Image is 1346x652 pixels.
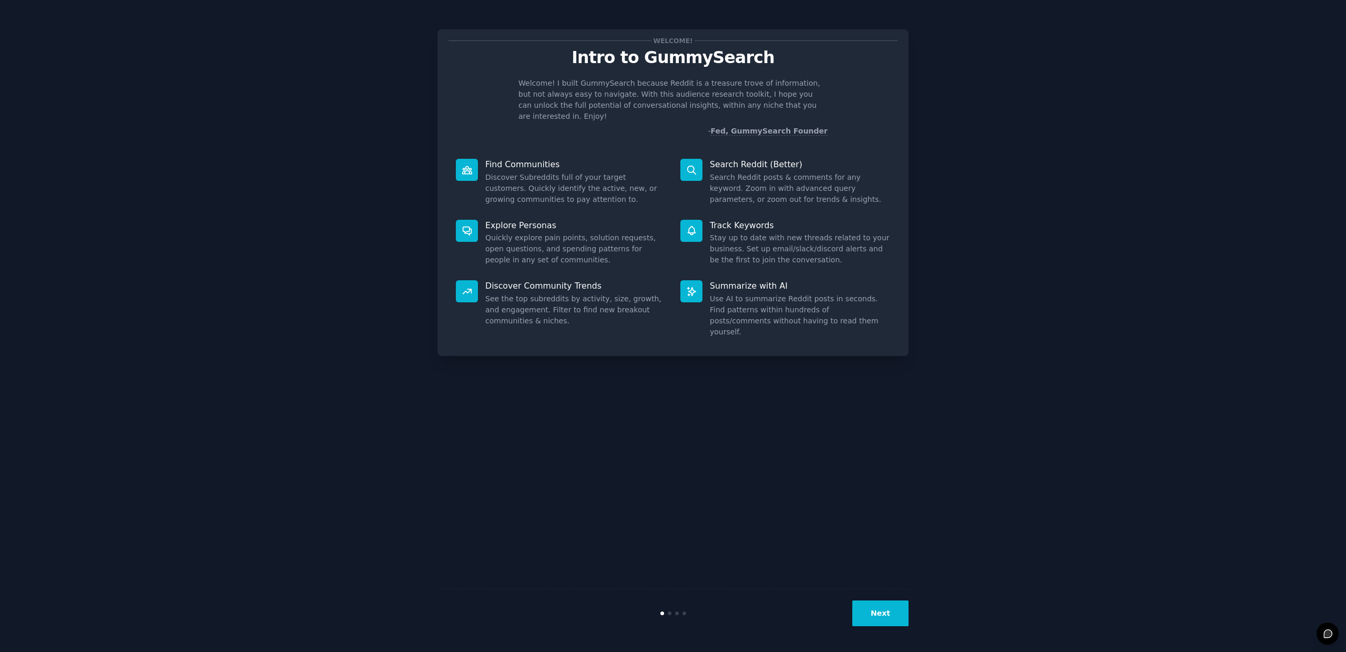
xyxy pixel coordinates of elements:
dd: Search Reddit posts & comments for any keyword. Zoom in with advanced query parameters, or zoom o... [710,172,890,205]
button: Next [852,600,909,626]
span: Welcome! [651,35,695,46]
dd: See the top subreddits by activity, size, growth, and engagement. Filter to find new breakout com... [485,293,666,327]
p: Discover Community Trends [485,280,666,291]
div: - [708,126,828,137]
dd: Discover Subreddits full of your target customers. Quickly identify the active, new, or growing c... [485,172,666,205]
dd: Use AI to summarize Reddit posts in seconds. Find patterns within hundreds of posts/comments with... [710,293,890,338]
p: Welcome! I built GummySearch because Reddit is a treasure trove of information, but not always ea... [518,78,828,122]
p: Search Reddit (Better) [710,159,890,170]
a: Fed, GummySearch Founder [710,127,828,136]
p: Explore Personas [485,220,666,231]
dd: Stay up to date with new threads related to your business. Set up email/slack/discord alerts and ... [710,232,890,266]
dd: Quickly explore pain points, solution requests, open questions, and spending patterns for people ... [485,232,666,266]
p: Intro to GummySearch [448,48,898,67]
p: Find Communities [485,159,666,170]
p: Summarize with AI [710,280,890,291]
p: Track Keywords [710,220,890,231]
